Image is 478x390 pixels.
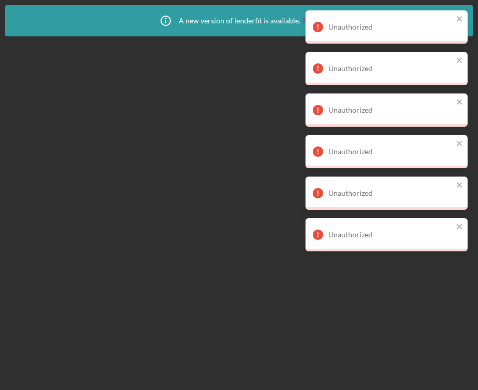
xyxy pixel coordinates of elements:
div: A new version of lenderfit is available. [153,8,325,34]
button: close [456,98,463,107]
div: Unauthorized [328,231,453,239]
button: close [456,56,463,66]
button: close [456,15,463,24]
div: Unauthorized [328,64,453,73]
button: close [456,181,463,191]
div: Unauthorized [328,106,453,114]
div: Unauthorized [328,189,453,197]
div: Unauthorized [328,23,453,31]
div: Unauthorized [328,147,453,156]
a: Reload [303,17,325,25]
button: close [456,222,463,232]
button: close [456,139,463,149]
